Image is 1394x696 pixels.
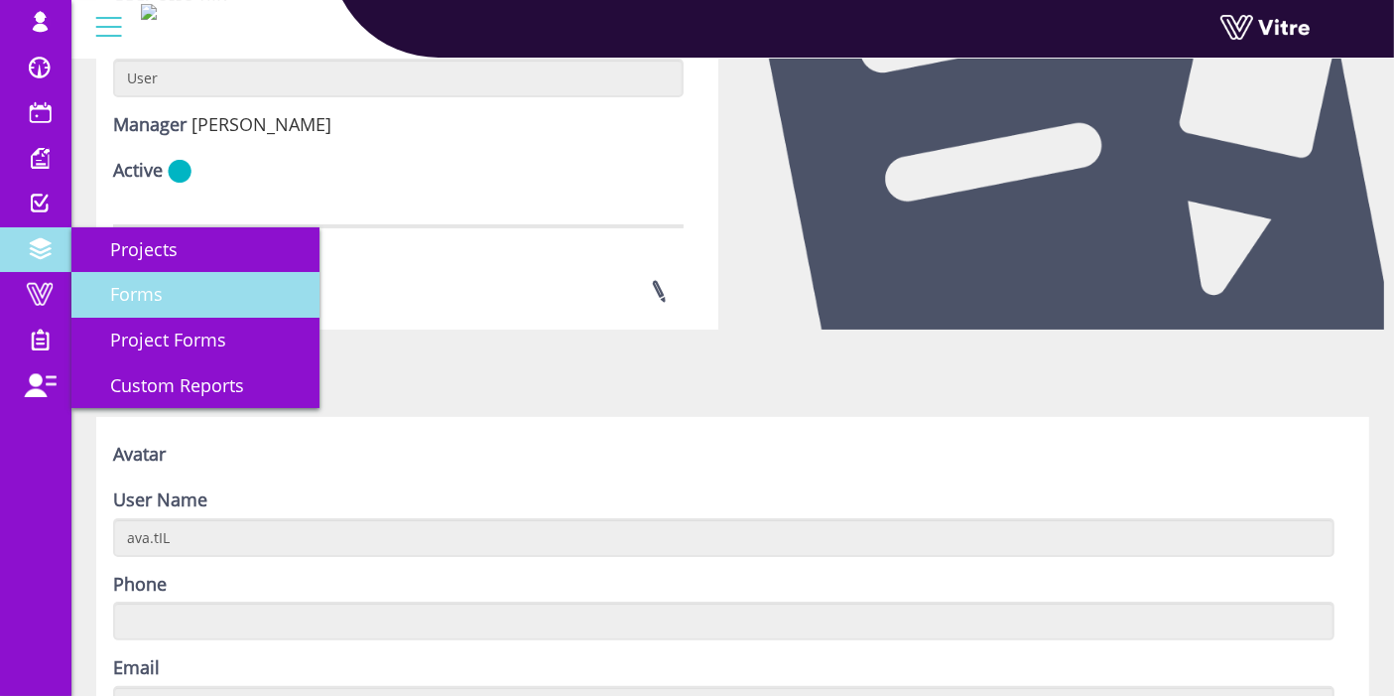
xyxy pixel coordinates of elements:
[71,363,319,409] a: Custom Reports
[168,159,191,184] img: yes
[86,282,163,306] span: Forms
[113,655,160,681] label: Email
[113,572,167,598] label: Phone
[113,112,187,138] label: Manager
[86,328,226,351] span: Project Forms
[71,272,319,318] a: Forms
[71,318,319,363] a: Project Forms
[96,374,1369,407] h2: User
[113,442,166,468] label: Avatar
[113,158,163,184] label: Active
[141,4,157,20] img: Logo-Web.png
[86,373,244,397] span: Custom Reports
[191,112,331,136] span: 167878
[86,237,178,261] span: Projects
[113,487,207,513] label: User Name
[71,227,319,273] a: Projects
